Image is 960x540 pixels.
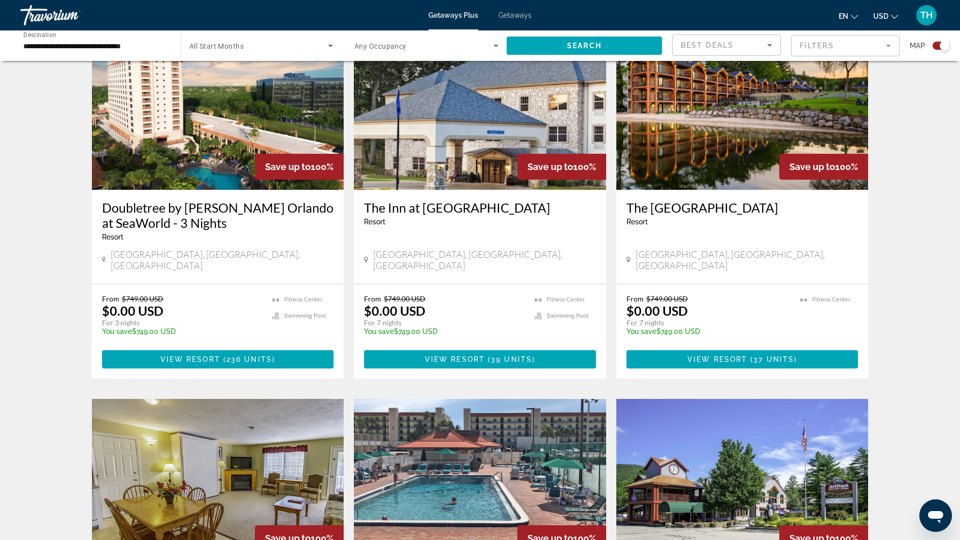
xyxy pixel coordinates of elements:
[364,294,381,303] span: From
[681,41,734,49] span: Best Deals
[160,355,220,363] span: View Resort
[491,355,532,363] span: 39 units
[626,218,648,226] span: Resort
[122,294,163,303] span: $749.00 USD
[364,218,385,226] span: Resort
[687,355,747,363] span: View Resort
[913,5,940,26] button: User Menu
[373,249,596,271] span: [GEOGRAPHIC_DATA], [GEOGRAPHIC_DATA], [GEOGRAPHIC_DATA]
[791,35,900,57] button: Filter
[102,327,262,335] p: $749.00 USD
[265,161,311,172] span: Save up to
[626,294,644,303] span: From
[779,154,868,180] div: 100%
[102,303,163,318] p: $0.00 USD
[616,27,869,190] img: DH97E01X.jpg
[284,313,326,319] span: Swimming Pool
[92,27,344,190] img: RM14E01X.jpg
[364,303,425,318] p: $0.00 USD
[102,327,132,335] span: You save
[102,294,119,303] span: From
[499,11,532,19] a: Getaways
[20,2,122,28] a: Travorium
[626,327,656,335] span: You save
[102,200,334,230] a: Doubletree by [PERSON_NAME] Orlando at SeaWorld - 3 Nights
[428,11,478,19] a: Getaways Plus
[284,296,322,303] span: Fitness Center
[812,296,850,303] span: Fitness Center
[873,12,888,20] span: USD
[485,355,535,363] span: ( )
[626,303,688,318] p: $0.00 USD
[681,39,772,51] mat-select: Sort by
[354,42,407,50] span: Any Occupancy
[626,327,790,335] p: $749.00 USD
[789,161,835,172] span: Save up to
[873,9,898,23] button: Change currency
[567,42,602,50] span: Search
[547,296,585,303] span: Fitness Center
[527,161,573,172] span: Save up to
[364,200,596,215] a: The Inn at [GEOGRAPHIC_DATA]
[354,27,606,190] img: C666E01X.jpg
[753,355,794,363] span: 37 units
[111,249,334,271] span: [GEOGRAPHIC_DATA], [GEOGRAPHIC_DATA], [GEOGRAPHIC_DATA]
[23,31,56,38] span: Destination
[839,12,848,20] span: en
[910,39,925,53] span: Map
[646,294,688,303] span: $749.00 USD
[626,318,790,327] p: For 7 nights
[102,318,262,327] p: For 3 nights
[626,200,858,215] a: The [GEOGRAPHIC_DATA]
[226,355,272,363] span: 236 units
[189,42,244,50] span: All Start Months
[547,313,588,319] span: Swimming Pool
[839,9,858,23] button: Change language
[636,249,858,271] span: [GEOGRAPHIC_DATA], [GEOGRAPHIC_DATA], [GEOGRAPHIC_DATA]
[425,355,485,363] span: View Resort
[920,10,933,20] span: TH
[364,350,596,368] button: View Resort(39 units)
[626,350,858,368] button: View Resort(37 units)
[384,294,425,303] span: $749.00 USD
[102,350,334,368] button: View Resort(236 units)
[255,154,344,180] div: 100%
[517,154,606,180] div: 100%
[919,499,952,532] iframe: Button to launch messaging window
[507,37,662,55] button: Search
[102,233,123,241] span: Resort
[220,355,275,363] span: ( )
[747,355,797,363] span: ( )
[364,327,524,335] p: $749.00 USD
[364,318,524,327] p: For 7 nights
[364,327,394,335] span: You save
